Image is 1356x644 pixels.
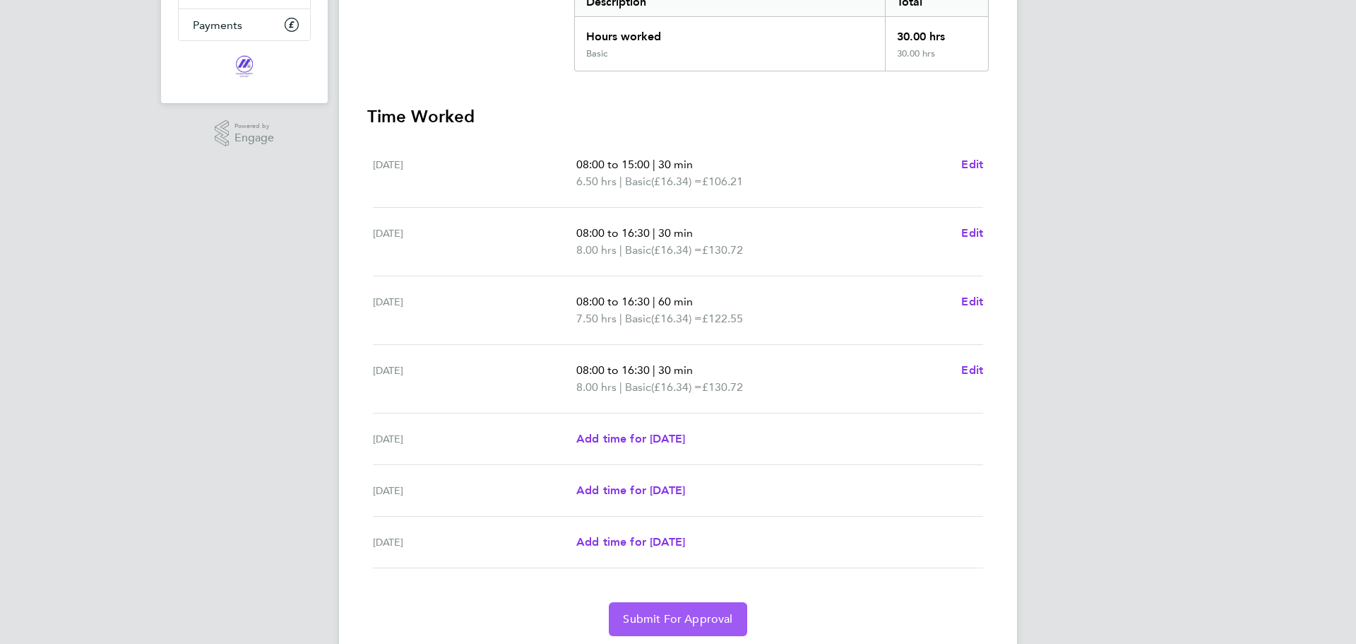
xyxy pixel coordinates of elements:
span: 08:00 to 16:30 [576,226,650,240]
span: | [653,295,655,308]
h3: Time Worked [367,105,989,128]
span: (£16.34) = [651,312,702,325]
span: Add time for [DATE] [576,484,685,497]
span: 08:00 to 16:30 [576,295,650,308]
a: Powered byEngage [215,120,275,147]
span: Edit [961,363,983,377]
span: Basic [625,242,651,259]
span: 8.00 hrs [576,380,617,394]
a: Edit [961,293,983,310]
span: Payments [193,18,242,32]
span: | [653,158,655,171]
span: 08:00 to 15:00 [576,158,650,171]
span: | [619,380,622,394]
span: Edit [961,295,983,308]
div: 30.00 hrs [885,17,988,48]
a: Add time for [DATE] [576,534,685,551]
span: 30 min [658,363,693,377]
span: (£16.34) = [651,175,702,188]
span: Submit For Approval [623,612,732,626]
span: £130.72 [702,243,743,257]
span: Basic [625,173,651,190]
span: | [653,363,655,377]
a: Add time for [DATE] [576,482,685,499]
a: Go to home page [178,55,311,78]
button: Submit For Approval [609,602,747,636]
span: Add time for [DATE] [576,535,685,549]
a: Edit [961,225,983,242]
span: | [619,243,622,257]
span: (£16.34) = [651,243,702,257]
span: £130.72 [702,380,743,394]
a: Edit [961,362,983,379]
a: Edit [961,156,983,173]
div: [DATE] [373,156,576,190]
div: [DATE] [373,534,576,551]
div: Hours worked [575,17,885,48]
div: [DATE] [373,431,576,447]
span: | [653,226,655,240]
span: 6.50 hrs [576,175,617,188]
span: 8.00 hrs [576,243,617,257]
div: [DATE] [373,362,576,396]
div: [DATE] [373,482,576,499]
span: | [619,175,622,188]
span: Basic [625,379,651,396]
span: 30 min [658,226,693,240]
span: 60 min [658,295,693,308]
span: Add time for [DATE] [576,432,685,445]
div: Basic [586,48,607,59]
div: 30.00 hrs [885,48,988,71]
span: £122.55 [702,312,743,325]
span: Engage [234,132,274,144]
span: 7.50 hrs [576,312,617,325]
span: Powered by [234,120,274,132]
a: Add time for [DATE] [576,431,685,447]
span: 08:00 to 16:30 [576,363,650,377]
span: | [619,312,622,325]
div: [DATE] [373,225,576,259]
div: [DATE] [373,293,576,327]
span: Edit [961,226,983,240]
img: magnussearch-logo-retina.png [234,55,254,78]
span: Basic [625,310,651,327]
span: £106.21 [702,175,743,188]
span: 30 min [658,158,693,171]
span: (£16.34) = [651,380,702,394]
a: Payments [179,9,310,40]
span: Edit [961,158,983,171]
